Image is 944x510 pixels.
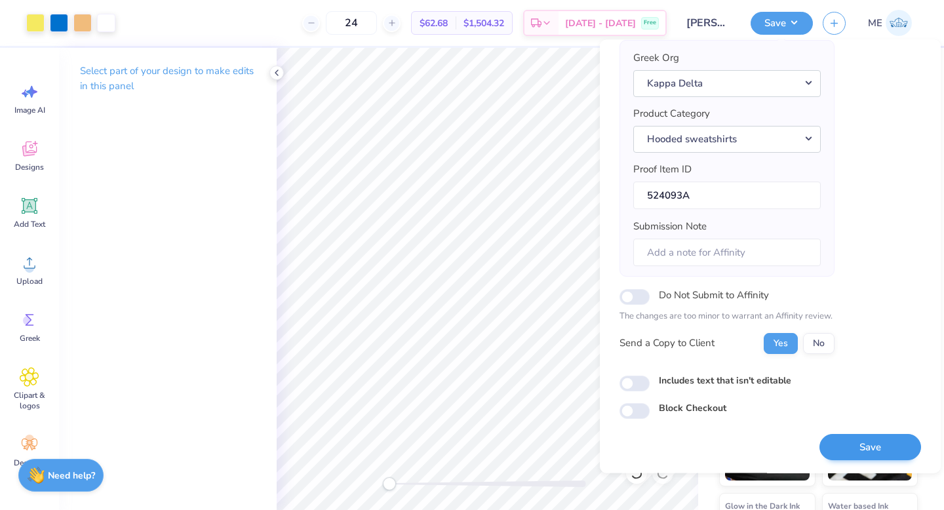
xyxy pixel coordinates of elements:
label: Greek Org [633,51,679,66]
button: Kappa Delta [633,70,821,97]
label: Proof Item ID [633,163,692,178]
label: Includes text that isn't editable [659,374,791,387]
span: ME [868,16,882,31]
div: Send a Copy to Client [619,336,715,351]
span: Decorate [14,458,45,468]
label: Product Category [633,107,710,122]
p: The changes are too minor to warrant an Affinity review. [619,311,835,324]
div: Accessibility label [383,477,396,490]
span: Clipart & logos [8,390,51,411]
span: $62.68 [420,16,448,30]
input: Untitled Design [677,10,741,36]
a: ME [862,10,918,36]
span: Add Text [14,219,45,229]
span: [DATE] - [DATE] [565,16,636,30]
img: Maria Espena [886,10,912,36]
label: Do Not Submit to Affinity [659,287,769,304]
span: Free [644,18,656,28]
input: Add a note for Affinity [633,239,821,267]
span: Designs [15,162,44,172]
span: Image AI [14,105,45,115]
span: Greek [20,333,40,343]
button: Hooded sweatshirts [633,126,821,153]
p: Select part of your design to make edits in this panel [80,64,256,94]
label: Block Checkout [659,401,726,415]
label: Submission Note [633,220,707,235]
input: – – [326,11,377,35]
span: $1,504.32 [463,16,504,30]
button: Save [819,434,921,461]
button: No [803,333,835,354]
span: Upload [16,276,43,286]
strong: Need help? [48,469,95,482]
button: Yes [764,333,798,354]
button: Save [751,12,813,35]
